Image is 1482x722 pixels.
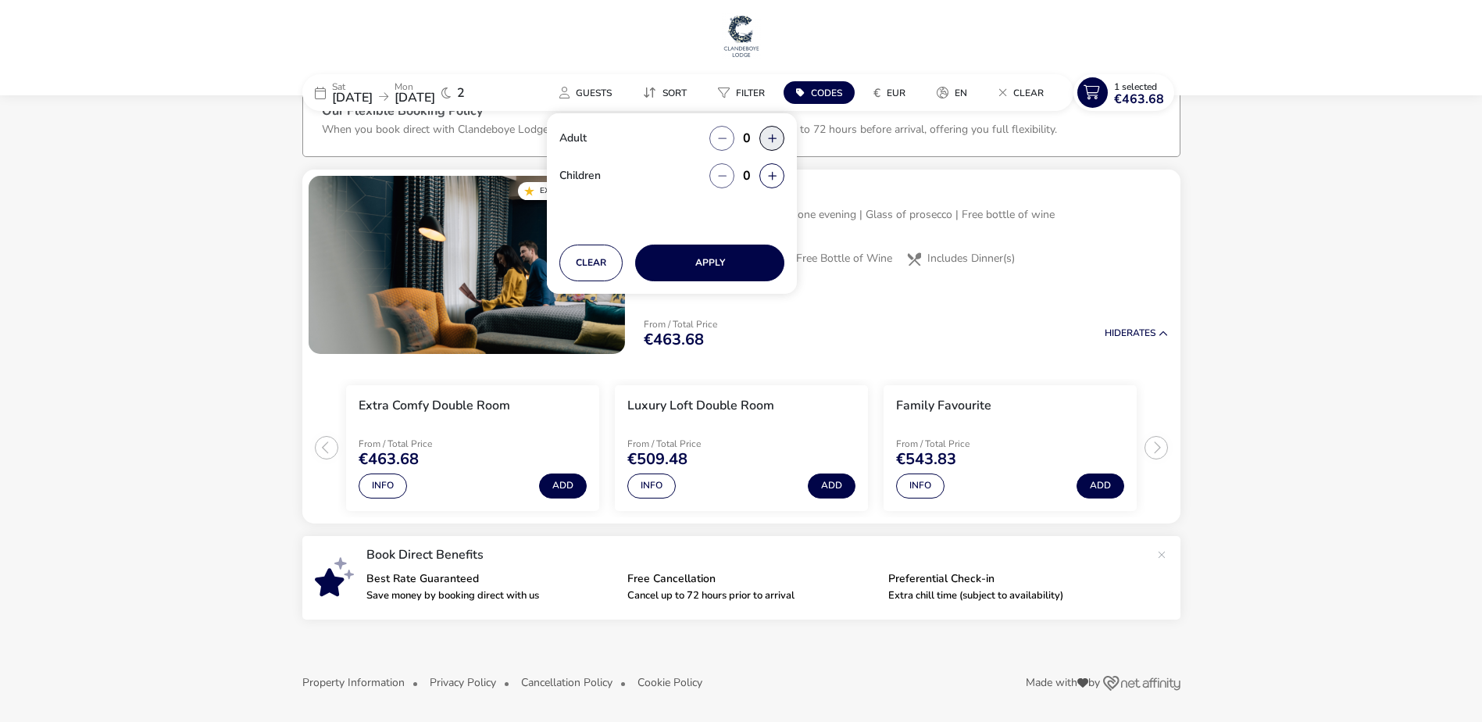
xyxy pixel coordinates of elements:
span: €463.68 [644,332,704,348]
button: Add [1077,474,1124,499]
p: Book Direct Benefits [366,549,1149,561]
button: Info [896,474,945,499]
div: Sat[DATE]Mon[DATE]2 [302,74,537,111]
naf-pibe-menu-bar-item: Codes [784,81,861,104]
button: Clear [986,81,1056,104]
p: Mon [395,82,435,91]
span: Sort [662,87,687,99]
span: [DATE] [332,89,373,106]
button: en [924,81,980,104]
p: When you book direct with Clandeboye Lodge, you can cancel or change your booking for free up to ... [322,122,1057,137]
naf-pibe-menu-bar-item: 1 Selected€463.68 [1073,74,1180,111]
label: Adult [559,133,599,144]
div: Settle In2 nights B&B | 3-course dinner one evening | Glass of prosecco | Free bottle of wineIncl... [631,170,1180,279]
h3: Family Favourite [896,398,991,414]
span: €509.48 [627,452,687,467]
p: Free Cancellation [627,574,876,584]
p: Best Rate Guaranteed [366,574,615,584]
naf-pibe-menu-bar-item: Clear [986,81,1062,104]
span: €463.68 [1114,93,1164,105]
img: Main Website [722,13,761,59]
p: From / Total Price [627,439,761,449]
span: EUR [887,87,905,99]
naf-pibe-menu-bar-item: Sort [630,81,705,104]
span: [DATE] [395,89,435,106]
span: Guests [576,87,612,99]
h3: Our Flexible Booking Policy [322,105,1161,121]
p: Extra chill time (subject to availability) [888,591,1137,601]
button: Codes [784,81,855,104]
span: en [955,87,967,99]
naf-pibe-menu-bar-item: en [924,81,986,104]
swiper-slide: 2 / 3 [607,379,876,517]
p: 2 nights B&B | 3-course dinner one evening | Glass of prosecco | Free bottle of wine [644,206,1168,223]
naf-pibe-menu-bar-item: Filter [705,81,784,104]
span: €543.83 [896,452,956,467]
button: Add [808,474,855,499]
swiper-slide: 1 / 1 [309,176,625,354]
span: Made with by [1026,677,1100,688]
span: 2 [457,87,465,99]
div: Exclusive Offer [518,182,619,200]
span: 1 Selected [1114,80,1157,93]
span: Filter [736,87,765,99]
p: Sat [332,82,373,91]
button: Clear [559,245,623,281]
button: Property Information [302,677,405,688]
button: Guests [547,81,624,104]
h3: Luxury Loft Double Room [627,398,774,414]
span: Includes Dinner(s) [927,252,1015,266]
i: € [873,85,880,101]
swiper-slide: 3 / 3 [876,379,1145,517]
label: Children [559,170,613,181]
span: Clear [1013,87,1044,99]
p: From / Total Price [896,439,1030,449]
naf-pibe-menu-bar-item: Guests [547,81,630,104]
span: Free Bottle of Wine [796,252,892,266]
button: Info [627,474,676,499]
naf-pibe-menu-bar-item: €EUR [861,81,924,104]
button: Info [359,474,407,499]
button: Sort [630,81,699,104]
p: From / Total Price [644,320,717,329]
h2: Settle In [644,182,1168,200]
p: Save money by booking direct with us [366,591,615,601]
p: From / Total Price [359,439,492,449]
button: Cookie Policy [637,677,702,688]
button: HideRates [1105,328,1168,338]
h3: Extra Comfy Double Room [359,398,510,414]
span: Codes [811,87,842,99]
p: Cancel up to 72 hours prior to arrival [627,591,876,601]
button: Add [539,474,587,499]
p: Preferential Check-in [888,574,1137,584]
button: 1 Selected€463.68 [1073,74,1174,111]
button: Privacy Policy [430,677,496,688]
span: Hide [1105,327,1127,339]
button: Filter [705,81,777,104]
span: €463.68 [359,452,419,467]
swiper-slide: 1 / 3 [338,379,607,517]
button: €EUR [861,81,918,104]
button: Apply [635,245,784,281]
button: Cancellation Policy [521,677,612,688]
